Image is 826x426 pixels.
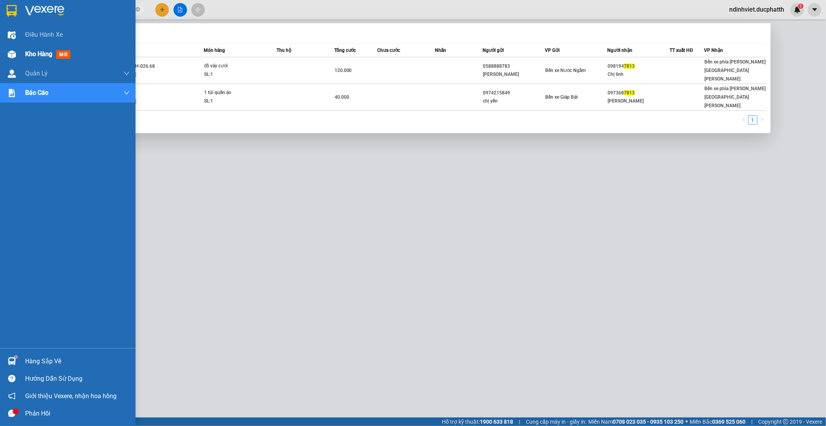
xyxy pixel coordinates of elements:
span: Bến xe Giáp Bát [546,94,578,100]
img: warehouse-icon [8,50,16,58]
div: Hàng sắp về [25,356,130,367]
img: logo-vxr [7,5,17,17]
span: notification [8,392,15,400]
div: 0588888783 [483,62,545,70]
span: TT xuất HĐ [670,48,693,53]
span: Tổng cước [334,48,356,53]
span: VP Nhận [704,48,723,53]
img: warehouse-icon [8,357,16,365]
div: Chị linh [608,70,669,79]
div: SL: 1 [204,70,262,79]
span: down [124,70,130,77]
div: 098194 [608,62,669,70]
li: 1 [748,115,757,125]
span: Người gửi [483,48,504,53]
span: right [760,117,764,122]
span: 7813 [624,90,635,96]
span: VP Gửi [545,48,560,53]
span: Báo cáo [25,88,48,98]
img: warehouse-icon [8,31,16,39]
span: Món hàng [204,48,225,53]
div: 0974215849 [483,89,545,97]
span: message [8,410,15,417]
span: close-circle [136,7,140,12]
button: left [739,115,748,125]
span: Người nhận [607,48,632,53]
div: SL: 1 [204,97,262,106]
li: Previous Page [739,115,748,125]
sup: 1 [15,356,17,358]
div: Phản hồi [25,408,130,419]
span: Bến xe phía [PERSON_NAME][GEOGRAPHIC_DATA][PERSON_NAME] [705,86,766,108]
div: 097368 [608,89,669,97]
span: question-circle [8,375,15,382]
li: Next Page [757,115,767,125]
span: Bến xe Nước Ngầm [546,68,586,73]
span: Nhãn [435,48,446,53]
span: Chưa cước [377,48,400,53]
span: mới [56,50,70,59]
span: Giới thiệu Vexere, nhận hoa hồng [25,391,117,401]
div: 1 túi quần áo [204,89,262,97]
span: Kho hàng [25,50,52,58]
span: 40.000 [335,94,349,100]
div: [PERSON_NAME] [483,70,545,79]
span: down [124,90,130,96]
span: Điều hành xe [25,30,63,39]
span: Bến xe phía [PERSON_NAME][GEOGRAPHIC_DATA][PERSON_NAME] [705,59,766,82]
div: Hướng dẫn sử dụng [25,373,130,385]
div: [PERSON_NAME] [608,97,669,105]
span: Thu hộ [276,48,291,53]
span: 7813 [624,63,635,69]
img: solution-icon [8,89,16,97]
span: close-circle [136,6,140,14]
a: 1 [749,116,757,124]
span: Quản Lý [25,68,48,78]
div: chị yến [483,97,545,105]
div: đồ váy cưới [204,62,262,70]
span: 120.000 [335,68,352,73]
img: warehouse-icon [8,70,16,78]
button: right [757,115,767,125]
span: left [741,117,746,122]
